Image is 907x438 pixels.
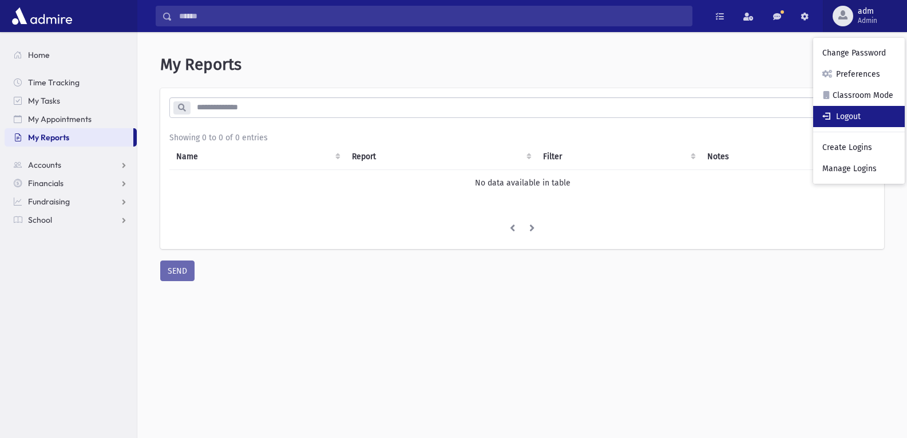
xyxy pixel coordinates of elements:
input: Search [172,6,692,26]
a: Logout [813,106,905,127]
span: Home [28,50,50,60]
a: My Reports [5,128,133,147]
span: School [28,215,52,225]
span: My Appointments [28,114,92,124]
a: Classroom Mode [813,85,905,106]
a: My Appointments [5,110,137,128]
a: Change Password [813,42,905,64]
a: Create Logins [813,137,905,158]
span: Fundraising [28,196,70,207]
td: No data available in table [169,169,876,196]
th: Notes : activate to sort column ascending [700,144,876,170]
div: Showing 0 to 0 of 0 entries [169,132,875,144]
th: Report: activate to sort column ascending [345,144,537,170]
a: My Tasks [5,92,137,110]
button: SEND [160,261,195,281]
span: My Reports [160,55,241,74]
span: adm [858,7,877,16]
a: Fundraising [5,192,137,211]
span: Financials [28,178,64,188]
a: Home [5,46,137,64]
th: Name: activate to sort column ascending [169,144,345,170]
a: Time Tracking [5,73,137,92]
th: Filter : activate to sort column ascending [536,144,700,170]
span: My Reports [28,132,69,143]
a: Financials [5,174,137,192]
img: AdmirePro [9,5,75,27]
a: Preferences [813,64,905,85]
span: Accounts [28,160,61,170]
span: Admin [858,16,877,25]
a: Manage Logins [813,158,905,179]
span: Time Tracking [28,77,80,88]
a: School [5,211,137,229]
span: My Tasks [28,96,60,106]
a: Accounts [5,156,137,174]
